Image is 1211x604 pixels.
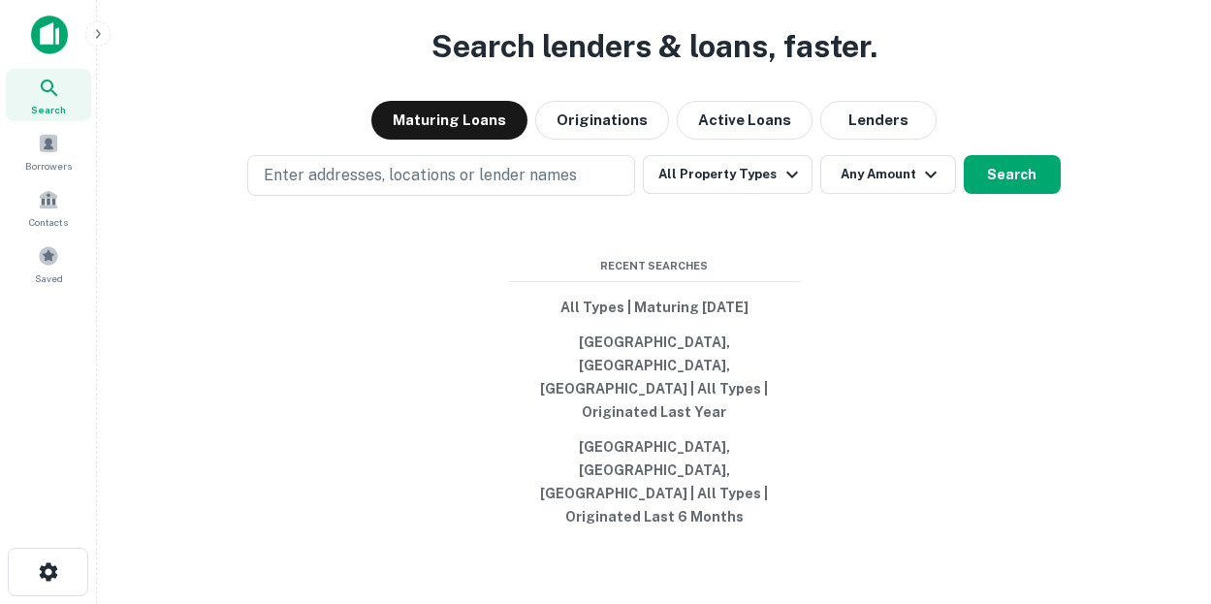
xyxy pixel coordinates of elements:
button: Active Loans [677,101,813,140]
span: Search [31,102,66,117]
span: Saved [35,270,63,286]
button: Originations [535,101,669,140]
a: Borrowers [6,125,91,177]
a: Search [6,69,91,121]
span: Borrowers [25,158,72,174]
iframe: Chat Widget [1114,449,1211,542]
button: Search [964,155,1061,194]
button: Any Amount [820,155,956,194]
img: capitalize-icon.png [31,16,68,54]
span: Recent Searches [509,258,800,274]
button: Enter addresses, locations or lender names [247,155,635,196]
button: All Property Types [643,155,812,194]
span: Contacts [29,214,68,230]
a: Saved [6,238,91,290]
h3: Search lenders & loans, faster. [431,23,877,70]
button: Lenders [820,101,937,140]
button: [GEOGRAPHIC_DATA], [GEOGRAPHIC_DATA], [GEOGRAPHIC_DATA] | All Types | Originated Last 6 Months [509,429,800,534]
button: All Types | Maturing [DATE] [509,290,800,325]
button: [GEOGRAPHIC_DATA], [GEOGRAPHIC_DATA], [GEOGRAPHIC_DATA] | All Types | Originated Last Year [509,325,800,429]
p: Enter addresses, locations or lender names [264,164,577,187]
button: Maturing Loans [371,101,527,140]
a: Contacts [6,181,91,234]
